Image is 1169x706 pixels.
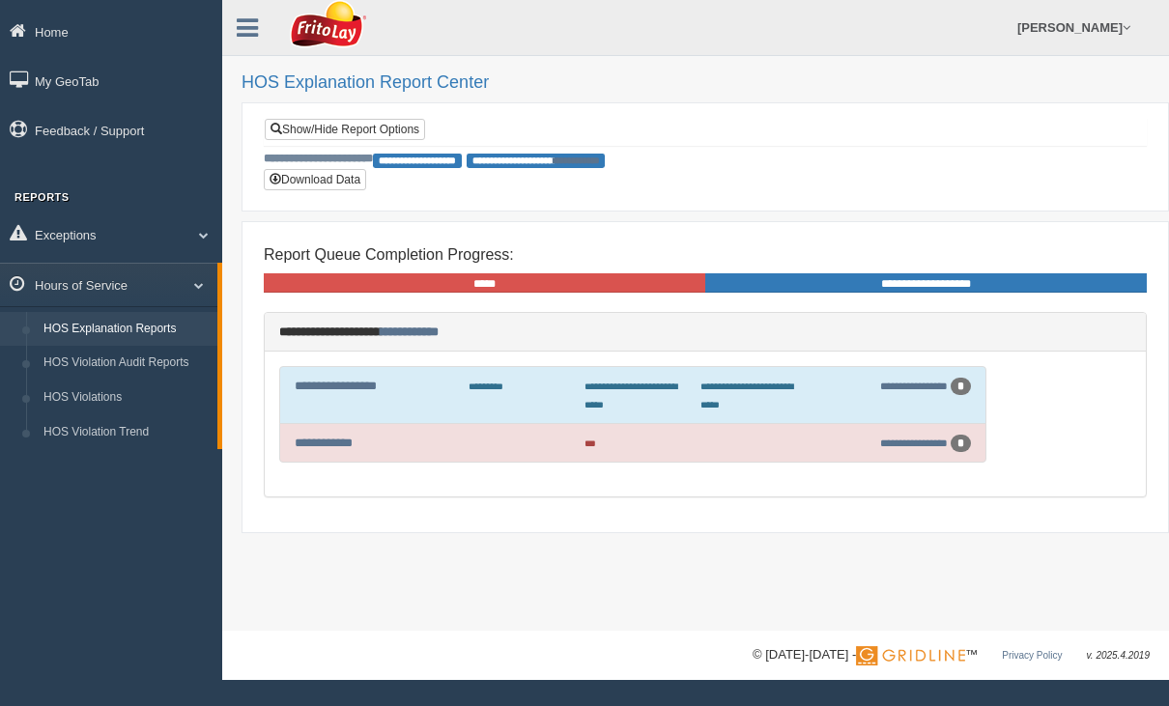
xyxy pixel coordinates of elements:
[856,646,965,665] img: Gridline
[753,645,1150,665] div: © [DATE]-[DATE] - ™
[35,381,217,415] a: HOS Violations
[35,415,217,450] a: HOS Violation Trend
[1087,650,1150,661] span: v. 2025.4.2019
[35,312,217,347] a: HOS Explanation Reports
[265,119,425,140] a: Show/Hide Report Options
[242,73,1150,93] h2: HOS Explanation Report Center
[264,169,366,190] button: Download Data
[35,346,217,381] a: HOS Violation Audit Reports
[1002,650,1062,661] a: Privacy Policy
[264,246,1147,264] h4: Report Queue Completion Progress:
